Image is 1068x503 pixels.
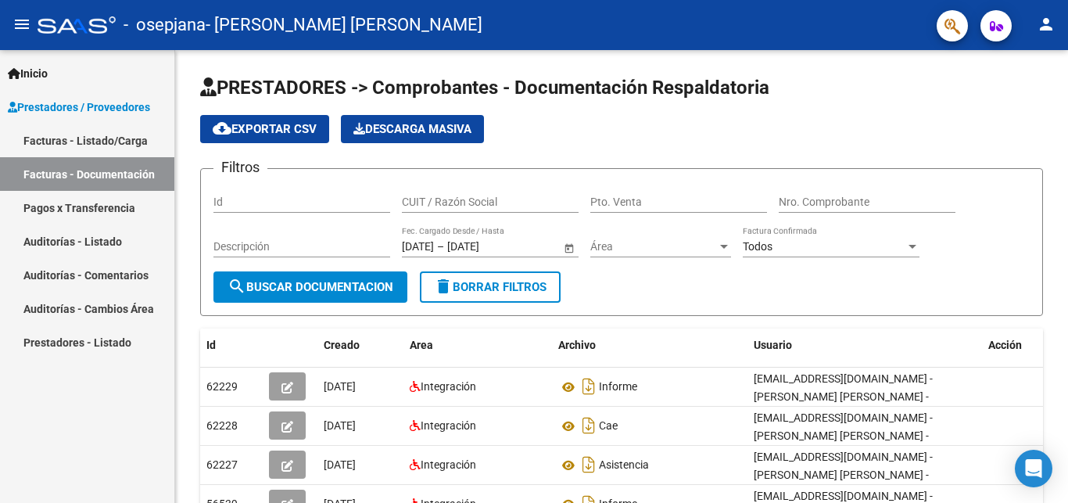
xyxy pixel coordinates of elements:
span: – [437,240,444,253]
mat-icon: search [228,277,246,296]
span: Integración [421,419,476,432]
button: Open calendar [561,239,577,256]
span: - osepjana [124,8,206,42]
div: Open Intercom Messenger [1015,450,1052,487]
span: Integración [421,380,476,393]
span: Área [590,240,717,253]
button: Exportar CSV [200,115,329,143]
span: Archivo [558,339,596,351]
span: Todos [743,240,772,253]
span: 62227 [206,458,238,471]
app-download-masive: Descarga masiva de comprobantes (adjuntos) [341,115,484,143]
i: Descargar documento [579,452,599,477]
span: Descarga Masiva [353,122,471,136]
span: Usuario [754,339,792,351]
span: Borrar Filtros [434,280,547,294]
span: Integración [421,458,476,471]
span: Buscar Documentacion [228,280,393,294]
datatable-header-cell: Acción [982,329,1060,362]
span: - [PERSON_NAME] [PERSON_NAME] [206,8,482,42]
span: Asistencia [599,459,649,472]
h3: Filtros [213,156,267,178]
input: Fecha inicio [402,240,434,253]
span: 62228 [206,419,238,432]
button: Descarga Masiva [341,115,484,143]
datatable-header-cell: Usuario [747,329,982,362]
span: Informe [599,381,637,393]
span: PRESTADORES -> Comprobantes - Documentación Respaldatoria [200,77,769,99]
span: [DATE] [324,419,356,432]
span: Area [410,339,433,351]
mat-icon: person [1037,15,1055,34]
span: [EMAIL_ADDRESS][DOMAIN_NAME] - [PERSON_NAME] [PERSON_NAME] - [754,411,933,442]
span: Acción [988,339,1022,351]
button: Buscar Documentacion [213,271,407,303]
datatable-header-cell: Archivo [552,329,747,362]
datatable-header-cell: Creado [317,329,403,362]
datatable-header-cell: Area [403,329,552,362]
mat-icon: delete [434,277,453,296]
span: Creado [324,339,360,351]
datatable-header-cell: Id [200,329,263,362]
mat-icon: cloud_download [213,119,231,138]
i: Descargar documento [579,374,599,399]
span: Exportar CSV [213,122,317,136]
span: Inicio [8,65,48,82]
span: Cae [599,420,618,433]
input: Fecha fin [447,240,524,253]
span: [EMAIL_ADDRESS][DOMAIN_NAME] - [PERSON_NAME] [PERSON_NAME] - [754,451,933,481]
span: Id [206,339,216,351]
span: Prestadores / Proveedores [8,99,150,116]
button: Borrar Filtros [420,271,561,303]
span: [DATE] [324,380,356,393]
mat-icon: menu [13,15,31,34]
span: [EMAIL_ADDRESS][DOMAIN_NAME] - [PERSON_NAME] [PERSON_NAME] - [754,372,933,403]
i: Descargar documento [579,413,599,438]
span: 62229 [206,380,238,393]
span: [DATE] [324,458,356,471]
